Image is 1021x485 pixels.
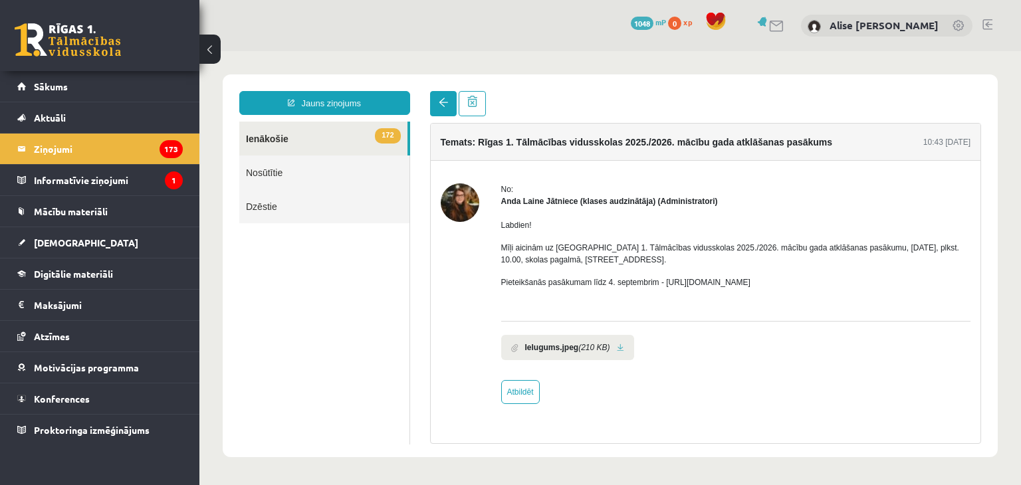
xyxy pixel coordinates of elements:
[17,227,183,258] a: [DEMOGRAPHIC_DATA]
[34,268,113,280] span: Digitālie materiāli
[17,134,183,164] a: Ziņojumi173
[17,321,183,351] a: Atzīmes
[34,237,138,248] span: [DEMOGRAPHIC_DATA]
[302,225,772,237] p: Pieteikšanās pasākumam līdz 4. septembrim - [URL][DOMAIN_NAME]
[17,290,183,320] a: Maksājumi
[34,361,139,373] span: Motivācijas programma
[302,168,772,180] p: Labdien!
[34,165,183,195] legend: Informatīvie ziņojumi
[241,86,633,96] h4: Temats: Rīgas 1. Tālmācības vidusskolas 2025./2026. mācību gada atklāšanas pasākums
[631,17,666,27] a: 1048 mP
[17,196,183,227] a: Mācību materiāli
[34,134,183,164] legend: Ziņojumi
[326,290,380,302] b: Ielugums.jpeg
[379,290,410,302] i: (210 KB)
[34,330,70,342] span: Atzīmes
[17,415,183,445] a: Proktoringa izmēģinājums
[34,424,150,436] span: Proktoringa izmēģinājums
[302,132,772,144] div: No:
[655,17,666,27] span: mP
[40,40,211,64] a: Jauns ziņojums
[808,20,821,33] img: Alise Aleksa Vītola
[165,171,183,189] i: 1
[40,70,208,104] a: 172Ienākošie
[160,140,183,158] i: 173
[17,165,183,195] a: Informatīvie ziņojumi1
[302,145,518,155] strong: Anda Laine Jātniece (klases audzinātāja) (Administratori)
[302,329,340,353] a: Atbildēt
[34,393,90,405] span: Konferences
[34,290,183,320] legend: Maksājumi
[17,383,183,414] a: Konferences
[668,17,681,30] span: 0
[668,17,699,27] a: 0 xp
[631,17,653,30] span: 1048
[34,205,108,217] span: Mācību materiāli
[175,77,201,92] span: 172
[724,85,771,97] div: 10:43 [DATE]
[17,352,183,383] a: Motivācijas programma
[34,80,68,92] span: Sākums
[683,17,692,27] span: xp
[830,19,939,32] a: Alise [PERSON_NAME]
[17,102,183,133] a: Aktuāli
[302,191,772,215] p: Mīļi aicinām uz [GEOGRAPHIC_DATA] 1. Tālmācības vidusskolas 2025./2026. mācību gada atklāšanas pa...
[17,71,183,102] a: Sākums
[34,112,66,124] span: Aktuāli
[241,132,280,171] img: Anda Laine Jātniece (klases audzinātāja)
[15,23,121,56] a: Rīgas 1. Tālmācības vidusskola
[17,258,183,289] a: Digitālie materiāli
[40,104,210,138] a: Nosūtītie
[40,138,210,172] a: Dzēstie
